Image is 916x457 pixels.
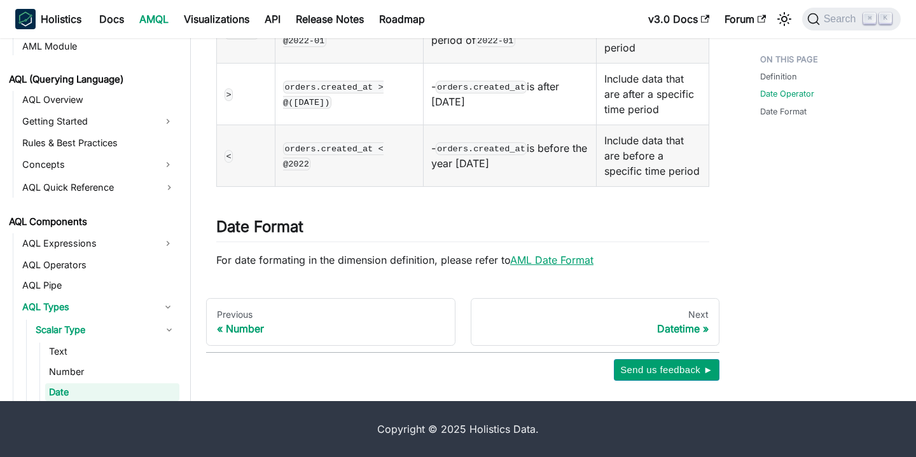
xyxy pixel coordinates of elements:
a: AQL (Querying Language) [5,71,179,88]
a: Docs [92,9,132,29]
button: Send us feedback ► [614,359,719,381]
a: API [257,9,288,29]
a: AQL Operators [18,256,179,274]
a: AQL Components [5,213,179,231]
a: HolisticsHolistics [15,9,81,29]
button: Expand sidebar category 'Concepts' [156,154,179,175]
b: Holistics [41,11,81,27]
td: Include data that are after a specific time period [597,64,709,125]
code: orders.created_at [436,142,527,155]
code: orders.created_at > @([DATE]) [283,81,384,109]
a: Number [45,363,179,381]
td: - is before the year [DATE] [423,125,597,187]
div: Next [482,309,709,320]
a: AQL Overview [18,91,179,109]
code: orders.created_at [436,81,527,93]
a: AML Module [18,38,179,55]
a: Definition [760,71,797,83]
button: Expand sidebar category 'Getting Started' [156,111,179,132]
a: AML Date Format [510,254,593,266]
button: Collapse sidebar category 'AQL Types' [156,297,179,317]
nav: Docs pages [206,298,719,346]
h2: Date Format [216,217,709,242]
a: Rules & Best Practices [18,134,179,152]
a: Visualizations [176,9,257,29]
kbd: ⌘ [863,13,876,24]
a: v3.0 Docs [641,9,717,29]
div: Datetime [482,322,709,335]
code: 2022-01 [476,34,515,47]
td: - is after [DATE] [423,64,597,125]
td: Include data that are before a specific time period [597,125,709,187]
span: Send us feedback ► [620,362,713,378]
a: PreviousNumber [206,298,455,346]
button: Switch between dark and light mode (currently light mode) [774,9,795,29]
a: AQL Pipe [18,276,179,294]
a: Release Notes [288,9,371,29]
a: Scalar Type [32,320,179,340]
a: Getting Started [18,111,156,132]
a: AMQL [132,9,176,29]
a: AQL Quick Reference [18,177,179,198]
code: > [225,88,233,101]
button: Expand sidebar category 'AQL Expressions' [156,233,179,254]
a: Text [45,343,179,360]
div: Previous [217,309,445,320]
img: Holistics [15,9,36,29]
a: Date Format [760,106,807,118]
div: Copyright © 2025 Holistics Data. [53,421,863,437]
span: Search [820,13,864,25]
a: Roadmap [371,9,433,29]
a: Date [45,383,179,401]
a: AQL Expressions [18,233,156,254]
kbd: K [879,13,892,24]
button: Search (Command+K) [802,8,901,31]
a: Concepts [18,154,156,175]
div: Number [217,322,445,335]
a: Forum [717,9,774,29]
p: For date formating in the dimension definition, please refer to [216,252,709,268]
code: orders.created_at < @2022 [283,142,384,170]
a: Date Operator [760,88,814,100]
a: NextDatetime [471,298,720,346]
code: < [225,150,233,163]
a: AQL Types [18,297,156,317]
